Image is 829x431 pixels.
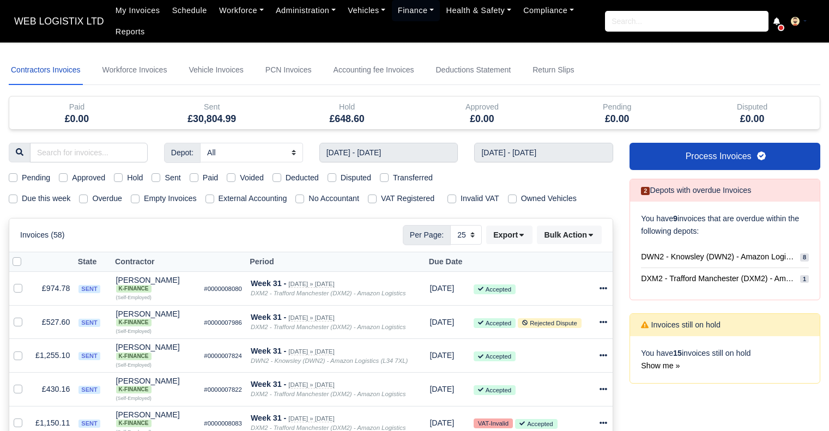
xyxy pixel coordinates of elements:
[474,318,516,328] small: Accepted
[308,192,359,205] label: No Accountant
[251,347,286,355] strong: Week 31 -
[204,286,242,292] small: #0000008080
[288,281,334,288] small: [DATE] » [DATE]
[425,252,469,272] th: Due Date
[31,305,74,339] td: £527.60
[537,226,602,244] div: Bulk Action
[251,290,406,296] i: DXM2 - Trafford Manchester (DXM2) - Amazon Logistics
[393,172,433,184] label: Transferred
[153,101,271,113] div: Sent
[17,113,136,125] h5: £0.00
[381,192,434,205] label: VAT Registered
[116,285,152,293] span: K-Finance
[110,21,151,43] a: Reports
[78,420,100,428] span: sent
[9,11,110,32] a: WEB LOGISTIX LTD
[263,56,314,85] a: PCN Invoices
[693,113,812,125] h5: £0.00
[286,172,319,184] label: Deducted
[116,329,152,334] small: (Self-Employed)
[22,192,70,205] label: Due this week
[530,56,576,85] a: Return Slips
[116,386,152,393] span: K-Finance
[78,352,100,360] span: sent
[92,192,122,205] label: Overdue
[558,101,676,113] div: Pending
[774,379,829,431] div: Chat Widget
[251,279,286,288] strong: Week 31 -
[433,56,513,85] a: Deductions Statement
[685,96,820,129] div: Disputed
[251,380,286,388] strong: Week 31 -
[251,357,408,364] i: DWN2 - Knowsley (DWN2) - Amazon Logistics (L34 7XL)
[486,226,537,244] div: Export
[558,113,676,125] h5: £0.00
[72,172,105,184] label: Approved
[31,339,74,373] td: £1,255.10
[605,11,769,32] input: Search...
[116,396,152,401] small: (Self-Employed)
[641,186,751,195] h6: Depots with overdue Invoices
[20,230,65,240] h6: Invoices (58)
[9,10,110,32] span: WEB LOGISTIX LTD
[461,192,499,205] label: Invalid VAT
[288,314,334,321] small: [DATE] » [DATE]
[164,143,201,162] span: Depot:
[204,353,242,359] small: #0000007824
[474,385,516,395] small: Accepted
[288,348,334,355] small: [DATE] » [DATE]
[78,285,100,293] span: sent
[641,246,809,268] a: DWN2 - Knowsley (DWN2) - Amazon Logistics (L34 7XL) 8
[422,113,541,125] h5: £0.00
[288,415,334,422] small: [DATE] » [DATE]
[515,419,557,429] small: Accepted
[673,214,677,223] strong: 9
[78,386,100,394] span: sent
[341,172,371,184] label: Disputed
[116,276,196,293] div: [PERSON_NAME]
[641,251,796,263] span: DWN2 - Knowsley (DWN2) - Amazon Logistics (L34 7XL)
[144,192,197,205] label: Empty Invoices
[641,320,721,330] h6: Invoices still on hold
[280,96,415,129] div: Hold
[17,101,136,113] div: Paid
[800,275,809,283] span: 1
[116,319,152,326] span: K-Finance
[204,386,242,393] small: #0000007822
[429,385,454,393] span: 1 day from now
[549,96,685,129] div: Pending
[429,318,454,326] span: 1 day from now
[31,272,74,306] td: £974.78
[486,226,533,244] button: Export
[429,284,454,293] span: 1 day from now
[144,96,280,129] div: Sent
[127,172,143,184] label: Hold
[251,424,406,431] i: DXM2 - Trafford Manchester (DXM2) - Amazon Logistics
[204,420,242,427] small: #0000008083
[251,391,406,397] i: DXM2 - Trafford Manchester (DXM2) - Amazon Logistics
[251,313,286,321] strong: Week 31 -
[116,411,196,427] div: [PERSON_NAME] K-Finance
[331,56,416,85] a: Accounting fee Invoices
[31,373,74,406] td: £430.16
[116,420,152,427] span: K-Finance
[116,343,196,360] div: [PERSON_NAME] K-Finance
[204,319,242,326] small: #0000007986
[474,284,516,294] small: Accepted
[219,192,287,205] label: External Accounting
[22,172,50,184] label: Pending
[693,101,812,113] div: Disputed
[630,143,820,170] a: Process Invoices
[203,172,219,184] label: Paid
[641,361,680,370] a: Show me »
[641,187,650,195] span: 2
[165,172,180,184] label: Sent
[116,377,196,393] div: [PERSON_NAME]
[251,324,406,330] i: DXM2 - Trafford Manchester (DXM2) - Amazon Logistics
[112,252,200,272] th: Contractor
[116,310,196,326] div: [PERSON_NAME]
[116,310,196,326] div: [PERSON_NAME] K-Finance
[186,56,245,85] a: Vehicle Invoices
[30,143,148,162] input: Search for invoices...
[116,411,196,427] div: [PERSON_NAME]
